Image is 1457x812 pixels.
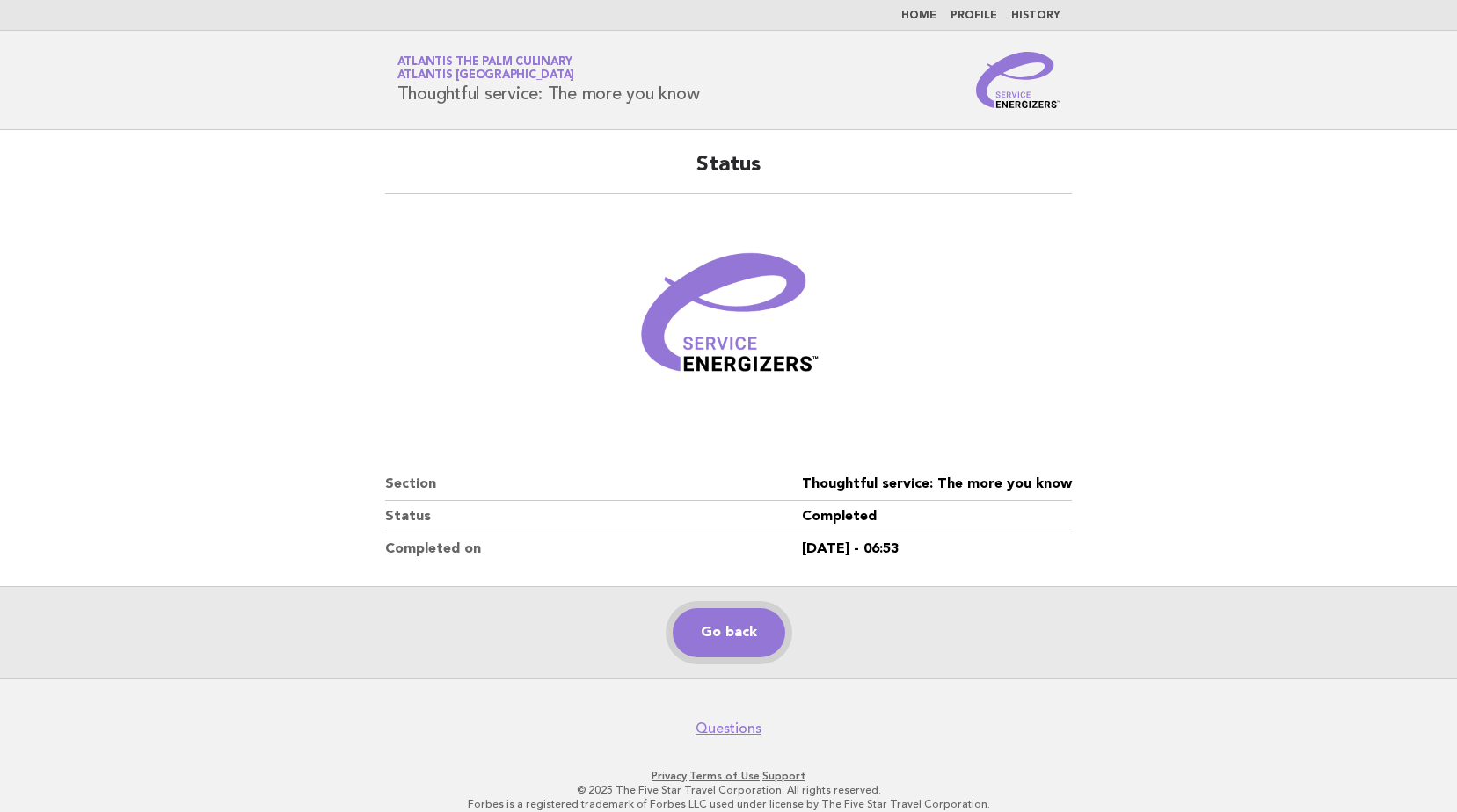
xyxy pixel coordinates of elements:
a: Home [901,11,936,21]
img: Verified [623,215,834,426]
a: Questions [696,720,761,737]
a: Terms of Use [689,770,760,782]
a: Profile [951,11,997,21]
h2: Status [385,151,1072,194]
p: Forbes is a registered trademark of Forbes LLC used under license by The Five Star Travel Corpora... [191,797,1267,811]
span: Atlantis [GEOGRAPHIC_DATA] [397,70,575,82]
a: Atlantis The Palm CulinaryAtlantis [GEOGRAPHIC_DATA] [397,56,575,81]
dd: [DATE] - 06:53 [802,533,1072,565]
a: Support [762,770,805,782]
img: Service Energizers [976,52,1060,108]
dt: Completed on [385,533,802,565]
a: Privacy [652,770,687,782]
dt: Status [385,501,802,533]
p: · · [191,769,1267,783]
dd: Completed [802,501,1072,533]
p: © 2025 The Five Star Travel Corporation. All rights reserved. [191,783,1267,797]
a: Go back [673,608,785,657]
a: History [1011,11,1060,21]
h1: Thoughtful service: The more you know [397,57,700,103]
dd: Thoughtful service: The more you know [802,468,1072,501]
dt: Section [385,468,802,501]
